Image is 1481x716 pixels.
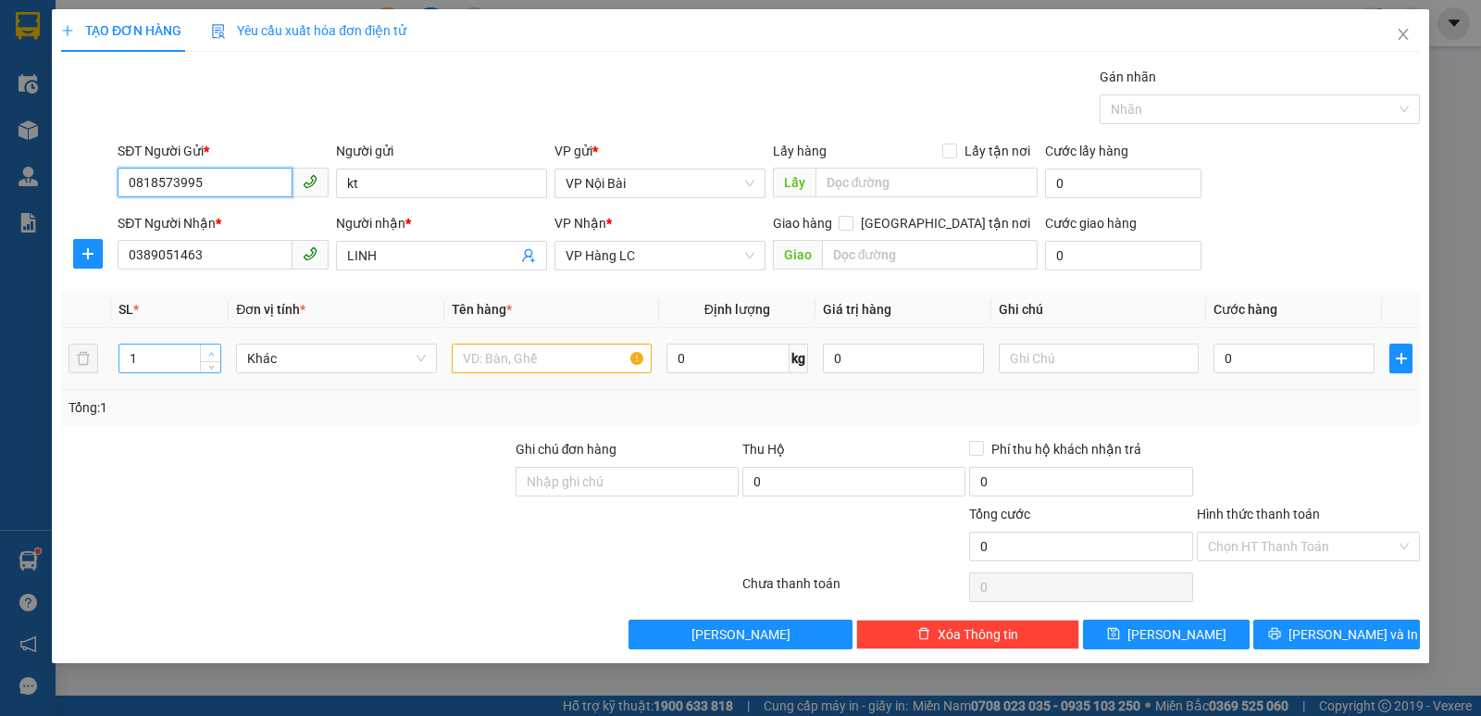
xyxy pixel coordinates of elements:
span: Phí thu hộ khách nhận trả [984,439,1149,459]
input: Cước giao hàng [1045,241,1201,270]
input: Ghi Chú [999,344,1199,373]
span: SL [118,302,133,317]
button: Close [1377,9,1429,61]
span: phone [303,246,317,261]
span: [PERSON_NAME] [1127,624,1226,645]
input: 0 [823,344,984,373]
span: [GEOGRAPHIC_DATA] tận nơi [853,213,1038,233]
h2: DQ8VBUXU [10,107,149,138]
input: VD: Bàn, Ghế [452,344,652,373]
button: deleteXóa Thông tin [856,620,1079,649]
img: logo.jpg [10,15,103,107]
span: Giao [773,240,822,270]
div: SĐT Người Nhận [118,213,329,233]
input: Dọc đường [815,168,1039,197]
span: Thu Hộ [742,442,785,457]
span: TẠO ĐƠN HÀNG [61,23,181,38]
span: Lấy [773,168,815,197]
b: [DOMAIN_NAME] [247,15,447,45]
span: printer [1268,627,1281,642]
span: phone [303,174,317,189]
span: up [205,348,217,359]
input: Dọc đường [822,240,1039,270]
label: Hình thức thanh toán [1197,507,1320,521]
span: down [205,362,217,373]
span: Giá trị hàng [823,302,891,317]
span: save [1107,627,1120,642]
label: Cước lấy hàng [1045,144,1128,158]
span: delete [917,627,930,642]
div: Người gửi [336,141,547,161]
div: VP gửi [554,141,765,161]
span: user-add [521,248,536,263]
button: plus [73,239,103,269]
div: Chưa thanh toán [740,573,967,606]
span: Giao hàng [773,216,832,231]
span: VP Hàng LC [566,242,754,270]
h2: VP Nhận: VP Hàng LC [97,107,447,224]
label: Gán nhãn [1100,69,1156,84]
span: Khác [247,345,425,372]
div: SĐT Người Gửi [118,141,329,161]
button: delete [68,344,98,373]
span: kg [790,344,808,373]
button: save[PERSON_NAME] [1083,620,1250,649]
div: Tổng: 1 [68,397,573,418]
span: Xóa Thông tin [938,624,1018,645]
img: icon [211,24,226,39]
b: Sao Việt [112,44,226,74]
button: plus [1389,344,1413,373]
label: Ghi chú đơn hàng [516,442,617,457]
span: plus [61,24,74,37]
span: [PERSON_NAME] và In [1288,624,1418,645]
span: close [1396,27,1411,42]
span: Tổng cước [969,507,1030,521]
span: VP Nội Bài [566,170,754,197]
span: Cước hàng [1213,302,1277,317]
span: Decrease Value [200,361,220,372]
input: Ghi chú đơn hàng [516,467,739,496]
span: Increase Value [200,345,220,361]
span: Lấy tận nơi [957,141,1038,161]
label: Cước giao hàng [1045,216,1137,231]
span: Tên hàng [452,302,512,317]
input: Cước lấy hàng [1045,169,1201,198]
span: Yêu cầu xuất hóa đơn điện tử [211,23,406,38]
span: [PERSON_NAME] [691,624,790,645]
span: Định lượng [704,302,770,317]
span: plus [74,246,102,261]
span: plus [1390,351,1412,366]
span: Lấy hàng [773,144,827,158]
button: [PERSON_NAME] [628,620,852,649]
span: Đơn vị tính [236,302,305,317]
button: printer[PERSON_NAME] và In [1253,620,1420,649]
span: VP Nhận [554,216,606,231]
div: Người nhận [336,213,547,233]
th: Ghi chú [991,292,1206,328]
